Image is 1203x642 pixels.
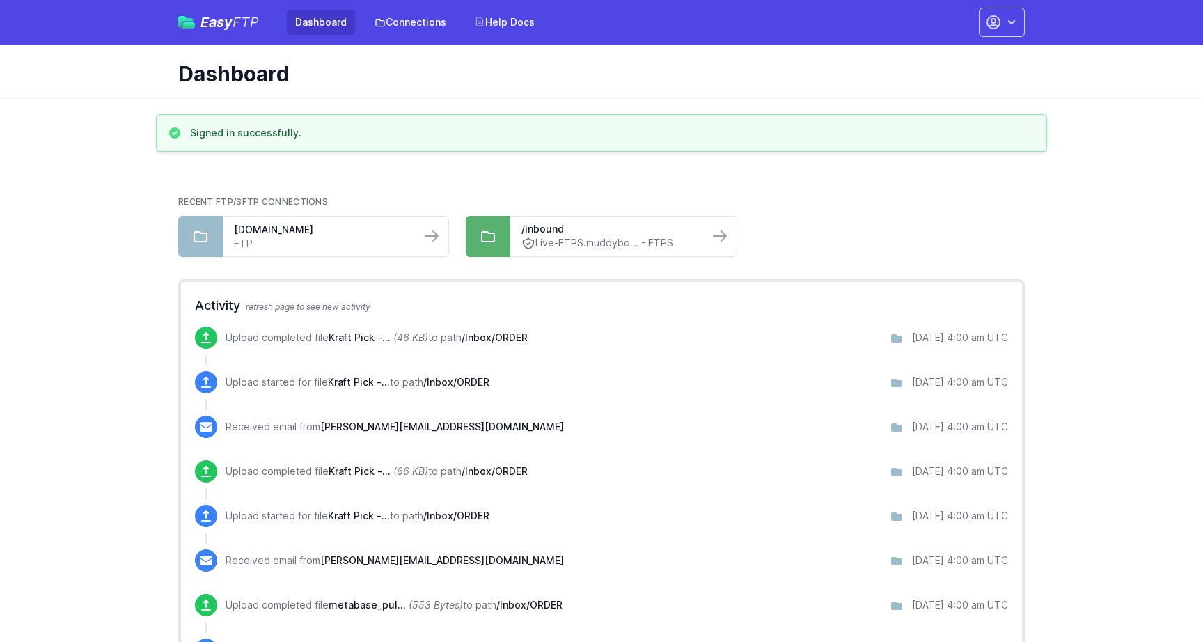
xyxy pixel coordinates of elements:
[226,509,489,523] p: Upload started for file to path
[226,598,563,612] p: Upload completed file to path
[912,331,1008,345] div: [DATE] 4:00 am UTC
[226,464,528,478] p: Upload completed file to path
[226,375,489,389] p: Upload started for file to path
[329,331,391,343] span: Kraft Pick - Slimming World Kitchen.csv
[521,222,697,236] a: /inbound
[320,421,564,432] span: [PERSON_NAME][EMAIL_ADDRESS][DOMAIN_NAME]
[466,10,543,35] a: Help Docs
[912,554,1008,567] div: [DATE] 4:00 am UTC
[320,554,564,566] span: [PERSON_NAME][EMAIL_ADDRESS][DOMAIN_NAME]
[190,126,301,140] h3: Signed in successfully.
[233,14,259,31] span: FTP
[226,420,564,434] p: Received email from
[912,598,1008,612] div: [DATE] 4:00 am UTC
[912,464,1008,478] div: [DATE] 4:00 am UTC
[912,375,1008,389] div: [DATE] 4:00 am UTC
[195,296,1008,315] h2: Activity
[226,331,528,345] p: Upload completed file to path
[423,510,489,522] span: /Inbox/ORDER
[366,10,455,35] a: Connections
[226,554,564,567] p: Received email from
[912,509,1008,523] div: [DATE] 4:00 am UTC
[462,465,528,477] span: /Inbox/ORDER
[200,15,259,29] span: Easy
[409,599,463,611] i: (553 Bytes)
[329,599,406,611] span: metabase_pulse_image_18135672301722921964.png
[234,237,409,251] a: FTP
[423,376,489,388] span: /Inbox/ORDER
[328,376,390,388] span: Kraft Pick - Slimming World Kitchen.csv
[246,302,370,312] span: refresh page to see new activity
[393,465,428,477] i: (66 KB)
[393,331,428,343] i: (46 KB)
[178,196,1025,208] h2: Recent FTP/SFTP Connections
[329,465,391,477] span: Kraft Pick - Mindful Chef.csv
[496,599,563,611] span: /Inbox/ORDER
[234,223,409,237] a: [DOMAIN_NAME]
[328,510,390,522] span: Kraft Pick - Mindful Chef.csv
[178,16,195,29] img: easyftp_logo.png
[521,236,697,251] a: Live-FTPS.muddybo... - FTPS
[462,331,528,343] span: /Inbox/ORDER
[178,15,259,29] a: EasyFTP
[912,420,1008,434] div: [DATE] 4:00 am UTC
[287,10,355,35] a: Dashboard
[178,61,1014,86] h1: Dashboard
